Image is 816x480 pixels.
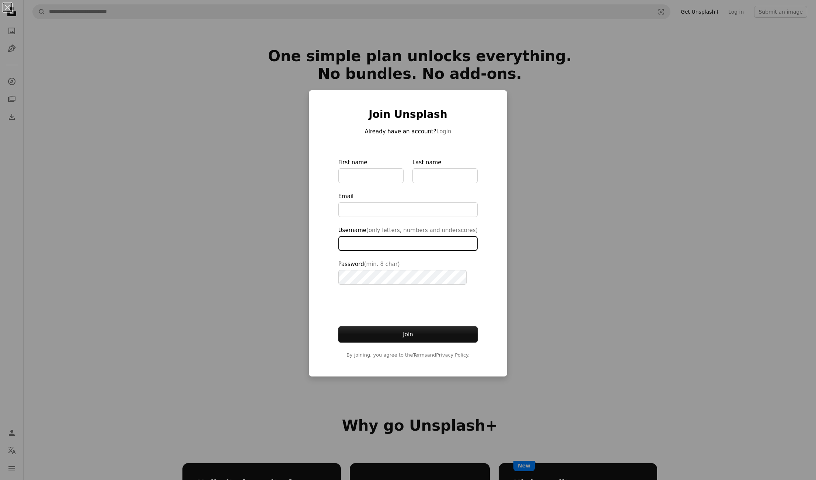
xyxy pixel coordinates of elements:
[338,326,478,343] button: Join
[366,227,478,234] span: (only letters, numbers and underscores)
[364,261,400,267] span: (min. 8 char)
[338,127,478,136] p: Already have an account?
[413,352,427,358] a: Terms
[338,351,478,359] span: By joining, you agree to the and .
[338,226,478,251] label: Username
[338,202,478,217] input: Email
[338,168,404,183] input: First name
[338,158,404,183] label: First name
[436,127,451,136] button: Login
[338,108,478,121] h1: Join Unsplash
[338,260,478,285] label: Password
[412,168,478,183] input: Last name
[338,270,467,285] input: Password(min. 8 char)
[436,352,468,358] a: Privacy Policy
[412,158,478,183] label: Last name
[338,236,478,251] input: Username(only letters, numbers and underscores)
[338,192,478,217] label: Email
